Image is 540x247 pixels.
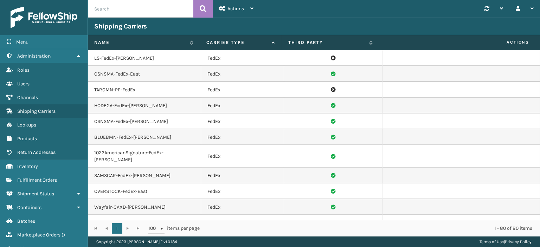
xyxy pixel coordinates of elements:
div: 1 - 80 of 80 items [210,225,532,232]
label: Name [94,39,186,46]
td: OVERSTOCK-FedEx-East [88,183,201,199]
td: FedEx [201,50,284,66]
td: FedEx [201,145,284,168]
a: 1 [112,223,122,234]
a: Privacy Policy [505,239,532,244]
p: Copyright 2023 [PERSON_NAME]™ v 1.0.184 [96,236,177,247]
td: FedEx [201,113,284,129]
td: Wayfair-CAXD-[PERSON_NAME] [88,199,201,215]
td: FedEx [201,82,284,98]
td: FedEx [201,168,284,183]
td: SAMSCAR-FedEx-[PERSON_NAME] [88,168,201,183]
span: Administration [17,53,51,59]
td: FedEx [201,129,284,145]
label: Carrier Type [206,39,268,46]
span: Channels [17,95,38,100]
span: Products [17,136,37,142]
span: Roles [17,67,30,73]
span: items per page [148,223,200,234]
td: HODEGA-FedEx-[PERSON_NAME] [88,98,201,113]
label: Third Party [288,39,366,46]
td: LS-FedEx-[PERSON_NAME] [88,50,201,66]
td: TARGMN-PP-FedEx [88,82,201,98]
span: 100 [148,225,159,232]
span: Fulfillment Orders [17,177,57,183]
h3: Shipping Carriers [94,22,147,31]
img: logo [11,7,77,28]
span: Users [17,81,30,87]
td: FedEx [201,199,284,215]
span: Containers [17,204,41,210]
div: | [480,236,532,247]
span: Inventory [17,163,38,169]
a: Terms of Use [480,239,504,244]
span: ( ) [62,232,65,238]
span: Lookups [17,122,36,128]
span: Actions [227,6,244,12]
span: Marketplace Orders [17,232,60,238]
td: CSNSMA-FedEx-East [88,66,201,82]
td: FedEx [201,98,284,113]
td: CSNSMA-FedEx-[PERSON_NAME] [88,113,201,129]
td: FedEx [201,215,284,231]
td: TARGMN-PP-FedEx-East [88,215,201,231]
td: 1022AmericanSignature-FedEx-[PERSON_NAME] [88,145,201,168]
span: Actions [381,37,533,48]
span: Batches [17,218,35,224]
td: FedEx [201,66,284,82]
span: Return Addresses [17,149,56,155]
td: BLUEBMN-FedEx-[PERSON_NAME] [88,129,201,145]
span: Menu [16,39,28,45]
span: Shipping Carriers [17,108,56,114]
span: Shipment Status [17,191,54,197]
td: FedEx [201,183,284,199]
